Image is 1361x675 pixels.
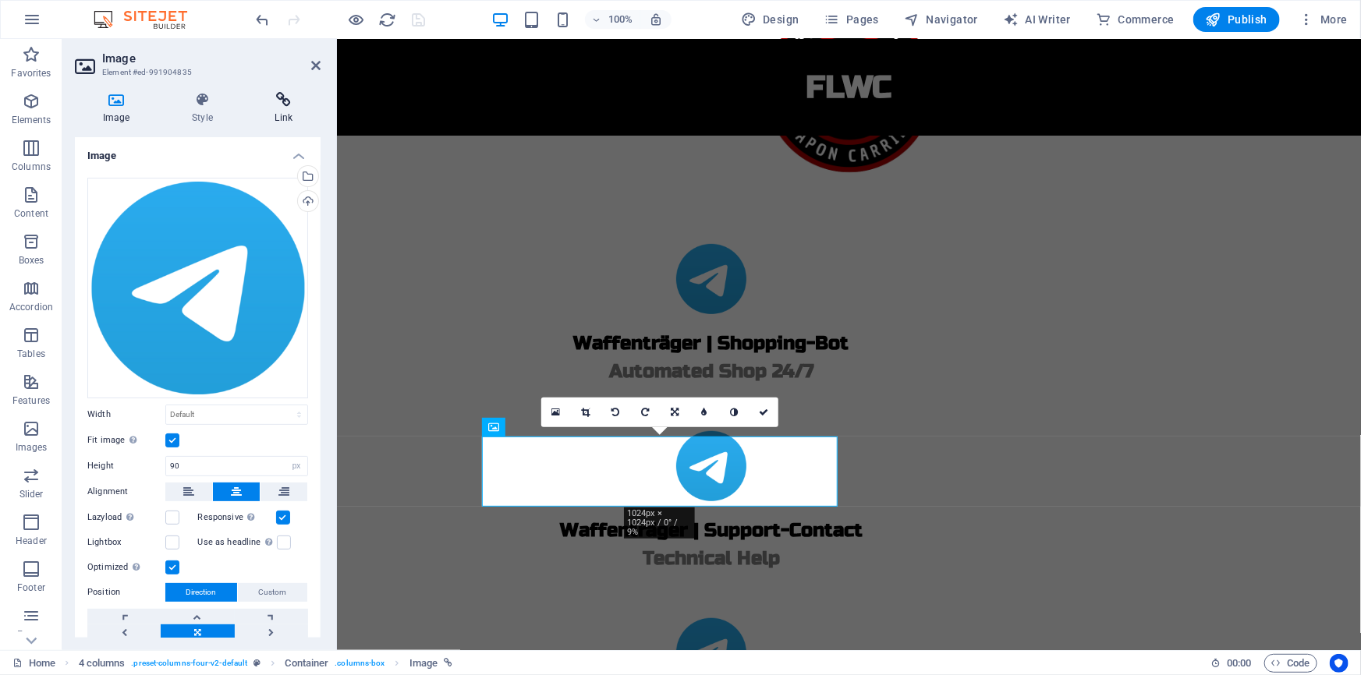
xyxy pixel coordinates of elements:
span: Code [1271,654,1310,673]
img: Editor Logo [90,10,207,29]
h3: Element #ed-991904835 [102,65,289,80]
span: Click to select. Double-click to edit [409,654,438,673]
h4: Style [164,92,246,125]
label: Position [87,583,165,602]
i: Reload page [379,11,397,29]
label: Lightbox [87,533,165,552]
span: Navigator [904,12,978,27]
button: More [1292,7,1354,32]
button: Usercentrics [1330,654,1349,673]
p: Images [16,441,48,454]
p: Content [14,207,48,220]
h6: Session time [1210,654,1252,673]
p: Tables [17,348,45,360]
p: Boxes [19,254,44,267]
span: : [1238,657,1240,669]
p: Features [12,394,50,407]
button: Pages [818,7,885,32]
p: Elements [12,114,51,126]
button: AI Writer [997,7,1077,32]
a: Rotate right 90° [630,398,660,427]
button: Custom [238,583,307,602]
button: undo [253,10,272,29]
button: 100% [585,10,640,29]
span: . preset-columns-four-v2-default [131,654,247,673]
a: Greyscale [719,398,749,427]
button: Code [1264,654,1317,673]
span: . columns-box [335,654,385,673]
p: Slider [19,488,44,500]
span: Pages [824,12,879,27]
div: Design (Ctrl+Alt+Y) [735,7,806,32]
a: Rotate left 90° [601,398,630,427]
span: AI Writer [1003,12,1071,27]
a: Confirm ( Ctrl ⏎ ) [749,398,778,427]
label: Responsive [198,508,276,527]
span: More [1299,12,1348,27]
button: Navigator [898,7,984,32]
h4: Link [247,92,321,125]
button: Design [735,7,806,32]
i: This element is a customizable preset [253,659,261,667]
h4: Image [75,137,321,165]
span: Click to select. Double-click to edit [79,654,126,673]
a: Blur [689,398,719,427]
i: This element is linked [444,659,452,667]
a: Change orientation [660,398,689,427]
p: Accordion [9,301,53,313]
h6: 100% [608,10,633,29]
span: 00 00 [1227,654,1251,673]
span: Publish [1206,12,1267,27]
button: Commerce [1090,7,1181,32]
span: Click to select. Double-click to edit [285,654,329,673]
a: Crop mode [571,398,601,427]
label: Width [87,410,165,419]
h4: Image [75,92,164,125]
span: Design [741,12,799,27]
button: Direction [165,583,237,602]
a: Select files from the file manager, stock photos, or upload file(s) [541,398,571,427]
label: Use as headline [198,533,277,552]
nav: breadcrumb [79,654,453,673]
label: Lazyload [87,508,165,527]
p: Forms [17,628,45,641]
p: Footer [17,581,45,594]
button: Publish [1193,7,1280,32]
span: Custom [259,583,287,602]
p: Columns [12,161,51,173]
i: On resize automatically adjust zoom level to fit chosen device. [649,12,663,27]
label: Optimized [87,558,165,577]
span: Commerce [1096,12,1175,27]
label: Fit image [87,431,165,450]
a: Click to cancel selection. Double-click to open Pages [12,654,55,673]
button: reload [378,10,397,29]
i: Undo: Edit headline (Ctrl+Z) [254,11,272,29]
div: image-6L3C1AAwm4PaKwHlSaAERg.png [87,178,308,398]
p: Header [16,535,47,547]
h2: Image [102,51,321,65]
label: Alignment [87,482,165,501]
span: Direction [186,583,217,602]
label: Height [87,461,165,470]
p: Favorites [11,67,51,80]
